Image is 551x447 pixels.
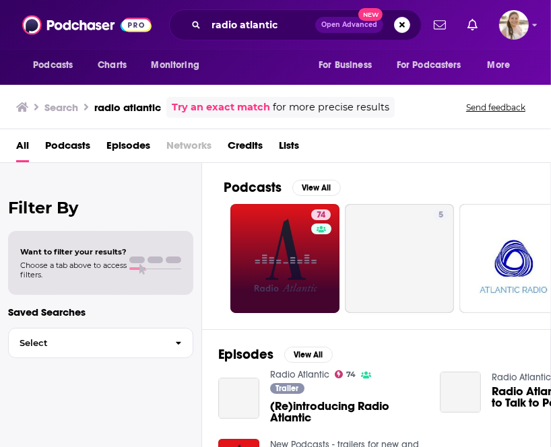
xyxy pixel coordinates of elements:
[16,135,29,162] a: All
[45,135,90,162] a: Podcasts
[24,53,90,78] button: open menu
[141,53,216,78] button: open menu
[315,17,383,33] button: Open AdvancedNew
[275,384,298,392] span: Trailer
[228,135,263,162] a: Credits
[433,209,449,220] a: 5
[492,372,551,383] a: Radio Atlantic
[206,14,315,36] input: Search podcasts, credits, & more...
[311,209,331,220] a: 74
[488,56,511,75] span: More
[8,328,193,358] button: Select
[358,8,383,21] span: New
[284,347,333,363] button: View All
[462,102,529,113] button: Send feedback
[292,180,341,196] button: View All
[279,135,299,162] a: Lists
[388,53,481,78] button: open menu
[218,378,259,419] a: (Re)introducing Radio Atlantic
[44,101,78,114] h3: Search
[94,101,161,114] h3: radio atlantic
[273,100,389,115] span: for more precise results
[20,247,127,256] span: Want to filter your results?
[224,179,341,196] a: PodcastsView All
[106,135,150,162] a: Episodes
[478,53,527,78] button: open menu
[319,56,372,75] span: For Business
[499,10,529,40] button: Show profile menu
[270,401,424,423] a: (Re)introducing Radio Atlantic
[230,204,339,313] a: 74
[317,209,325,222] span: 74
[397,56,461,75] span: For Podcasters
[346,372,356,378] span: 74
[440,372,481,413] a: Radio Atlantic Presents: How to Talk to People
[499,10,529,40] span: Logged in as acquavie
[20,261,127,279] span: Choose a tab above to access filters.
[335,370,356,378] a: 74
[172,100,270,115] a: Try an exact match
[345,204,454,313] a: 5
[439,209,443,222] span: 5
[321,22,377,28] span: Open Advanced
[499,10,529,40] img: User Profile
[8,306,193,318] p: Saved Searches
[218,346,333,363] a: EpisodesView All
[151,56,199,75] span: Monitoring
[98,56,127,75] span: Charts
[22,12,152,38] img: Podchaser - Follow, Share and Rate Podcasts
[309,53,389,78] button: open menu
[33,56,73,75] span: Podcasts
[428,13,451,36] a: Show notifications dropdown
[9,339,164,347] span: Select
[169,9,422,40] div: Search podcasts, credits, & more...
[224,179,282,196] h2: Podcasts
[8,198,193,217] h2: Filter By
[218,346,273,363] h2: Episodes
[270,369,329,380] a: Radio Atlantic
[462,13,483,36] a: Show notifications dropdown
[89,53,135,78] a: Charts
[166,135,212,162] span: Networks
